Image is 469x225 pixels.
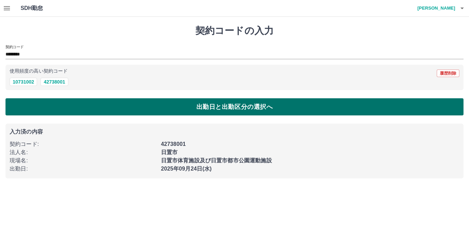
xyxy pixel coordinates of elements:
p: 現場名 : [10,157,157,165]
h1: 契約コードの入力 [5,25,464,37]
b: 日置市体育施設及び日置市都市公園運動施設 [161,158,272,163]
p: 法人名 : [10,148,157,157]
p: 出勤日 : [10,165,157,173]
p: 入力済の内容 [10,129,459,135]
button: 出勤日と出勤区分の選択へ [5,98,464,115]
button: 履歴削除 [437,70,459,77]
b: 42738001 [161,141,186,147]
button: 42738001 [41,78,68,86]
b: 2025年09月24日(水) [161,166,212,172]
button: 10731002 [10,78,37,86]
p: 契約コード : [10,140,157,148]
b: 日置市 [161,149,178,155]
p: 使用頻度の高い契約コード [10,69,68,74]
h2: 契約コード [5,44,24,50]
